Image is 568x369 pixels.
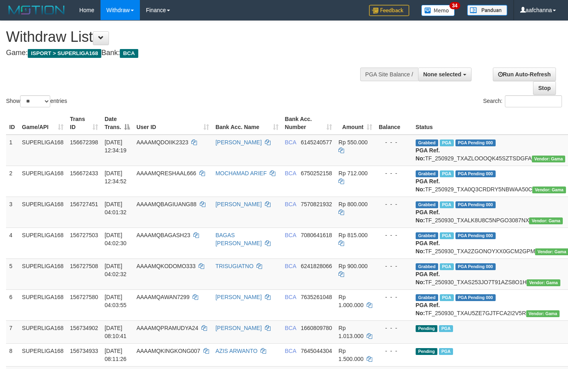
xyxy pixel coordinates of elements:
th: Game/API: activate to sort column ascending [19,112,67,135]
span: Rp 800.000 [338,201,367,207]
span: BCA [285,232,296,238]
span: Copy 7635261048 to clipboard [301,294,332,300]
span: Vendor URL: https://trx31.1velocity.biz [532,156,566,162]
td: SUPERLIGA168 [19,289,67,320]
label: Show entries [6,95,67,107]
span: Marked by aafchoeunmanni [440,232,454,239]
span: [DATE] 04:01:32 [105,201,127,215]
span: Vendor URL: https://trx31.1velocity.biz [526,310,560,317]
a: [PERSON_NAME] [215,201,262,207]
span: 156727451 [70,201,98,207]
span: Copy 7570821932 to clipboard [301,201,332,207]
span: Grabbed [416,170,438,177]
th: Trans ID: activate to sort column ascending [67,112,101,135]
span: BCA [285,263,296,269]
td: SUPERLIGA168 [19,320,67,343]
img: Feedback.jpg [369,5,409,16]
div: - - - [379,231,409,239]
b: PGA Ref. No: [416,271,440,285]
h1: Withdraw List [6,29,371,45]
span: Rp 1.000.000 [338,294,363,308]
b: PGA Ref. No: [416,302,440,316]
a: Run Auto-Refresh [493,68,556,81]
div: - - - [379,169,409,177]
span: ISPORT > SUPERLIGA168 [28,49,101,58]
h4: Game: Bank: [6,49,371,57]
span: BCA [285,348,296,354]
span: Rp 1.500.000 [338,348,363,362]
span: Marked by aafchoeunmanni [440,201,454,208]
span: Marked by aafsoycanthlai [440,170,454,177]
td: 4 [6,228,19,258]
span: 156727503 [70,232,98,238]
span: 34 [449,2,460,9]
a: AZIS ARWANTO [215,348,258,354]
td: SUPERLIGA168 [19,135,67,166]
span: [DATE] 12:34:19 [105,139,127,154]
td: SUPERLIGA168 [19,228,67,258]
span: Vendor URL: https://trx31.1velocity.biz [527,279,560,286]
span: Copy 6145240577 to clipboard [301,139,332,146]
span: AAAAMQKODOMO333 [136,263,195,269]
span: Grabbed [416,139,438,146]
span: [DATE] 12:34:52 [105,170,127,184]
td: 3 [6,197,19,228]
span: [DATE] 04:02:32 [105,263,127,277]
img: Button%20Memo.svg [421,5,455,16]
span: 156727580 [70,294,98,300]
div: - - - [379,347,409,355]
td: 7 [6,320,19,343]
a: [PERSON_NAME] [215,325,262,331]
th: Amount: activate to sort column ascending [335,112,375,135]
span: Grabbed [416,201,438,208]
th: ID [6,112,19,135]
span: PGA Pending [455,263,496,270]
td: 2 [6,166,19,197]
span: Grabbed [416,232,438,239]
span: PGA Pending [455,294,496,301]
b: PGA Ref. No: [416,209,440,223]
th: Bank Acc. Name: activate to sort column ascending [212,112,282,135]
a: TRISUGIATNO [215,263,254,269]
img: MOTION_logo.png [6,4,67,16]
div: - - - [379,324,409,332]
span: [DATE] 08:11:26 [105,348,127,362]
b: PGA Ref. No: [416,147,440,162]
td: 8 [6,343,19,366]
span: Rp 900.000 [338,263,367,269]
td: 5 [6,258,19,289]
span: AAAAMQAWAN7299 [136,294,189,300]
span: AAAAMQRESHAAL666 [136,170,196,176]
span: Marked by aafchoeunmanni [439,348,453,355]
span: 156672398 [70,139,98,146]
span: Grabbed [416,263,438,270]
span: Vendor URL: https://trx31.1velocity.biz [532,187,566,193]
span: Pending [416,348,437,355]
span: Copy 6750252158 to clipboard [301,170,332,176]
a: [PERSON_NAME] [215,294,262,300]
td: SUPERLIGA168 [19,258,67,289]
span: PGA Pending [455,139,496,146]
span: Marked by aafchoeunmanni [440,294,454,301]
select: Showentries [20,95,50,107]
span: Copy 6241828066 to clipboard [301,263,332,269]
span: Rp 1.013.000 [338,325,363,339]
span: BCA [285,170,296,176]
span: AAAAMQBAGASH23 [136,232,190,238]
span: [DATE] 08:10:41 [105,325,127,339]
img: panduan.png [467,5,507,16]
td: SUPERLIGA168 [19,343,67,366]
span: BCA [285,139,296,146]
td: 6 [6,289,19,320]
div: - - - [379,293,409,301]
div: - - - [379,262,409,270]
input: Search: [505,95,562,107]
a: Stop [533,81,556,95]
a: [PERSON_NAME] [215,139,262,146]
span: BCA [285,294,296,300]
span: 156734902 [70,325,98,331]
span: Rp 712.000 [338,170,367,176]
div: - - - [379,200,409,208]
span: 156734933 [70,348,98,354]
span: Pending [416,325,437,332]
